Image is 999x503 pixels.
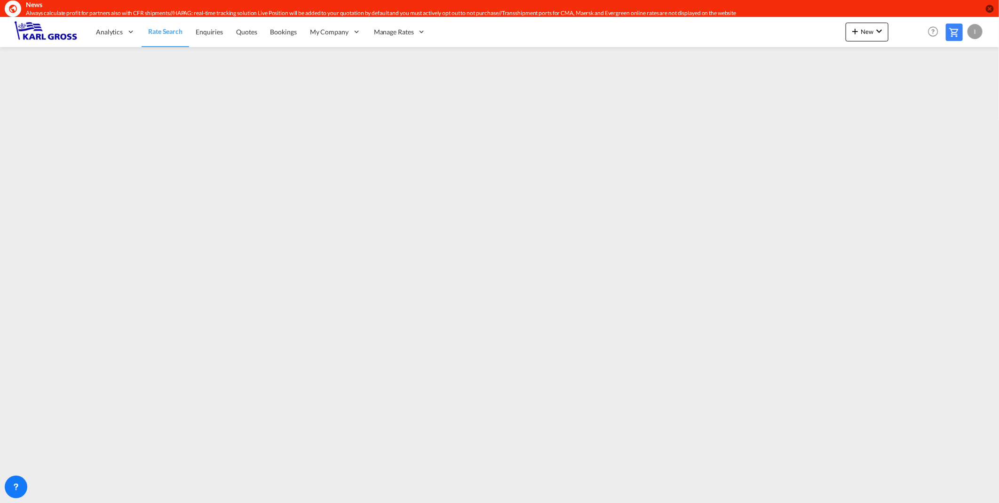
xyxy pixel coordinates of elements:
a: Enquiries [189,16,230,47]
div: I [967,24,983,39]
span: Quotes [236,28,257,36]
div: Manage Rates [367,16,433,47]
span: My Company [310,27,349,37]
div: My Company [303,16,367,47]
div: Help [925,24,946,41]
span: Manage Rates [374,27,414,37]
button: icon-plus 400-fgNewicon-chevron-down [846,23,888,41]
div: Analytics [89,16,142,47]
a: Quotes [230,16,263,47]
md-icon: icon-earth [8,4,18,13]
md-icon: icon-plus 400-fg [849,25,861,37]
span: Help [925,24,941,40]
div: Always calculate profit for partners also with CFR shipments//HAPAG: real-time tracking solution ... [26,9,846,17]
span: Bookings [270,28,297,36]
span: Rate Search [148,27,182,35]
img: 3269c73066d711f095e541db4db89301.png [14,21,78,42]
span: Enquiries [196,28,223,36]
span: Analytics [96,27,123,37]
a: Rate Search [142,16,189,47]
md-icon: icon-chevron-down [873,25,885,37]
a: Bookings [264,16,303,47]
span: New [849,28,885,35]
button: icon-close-circle [985,4,994,13]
